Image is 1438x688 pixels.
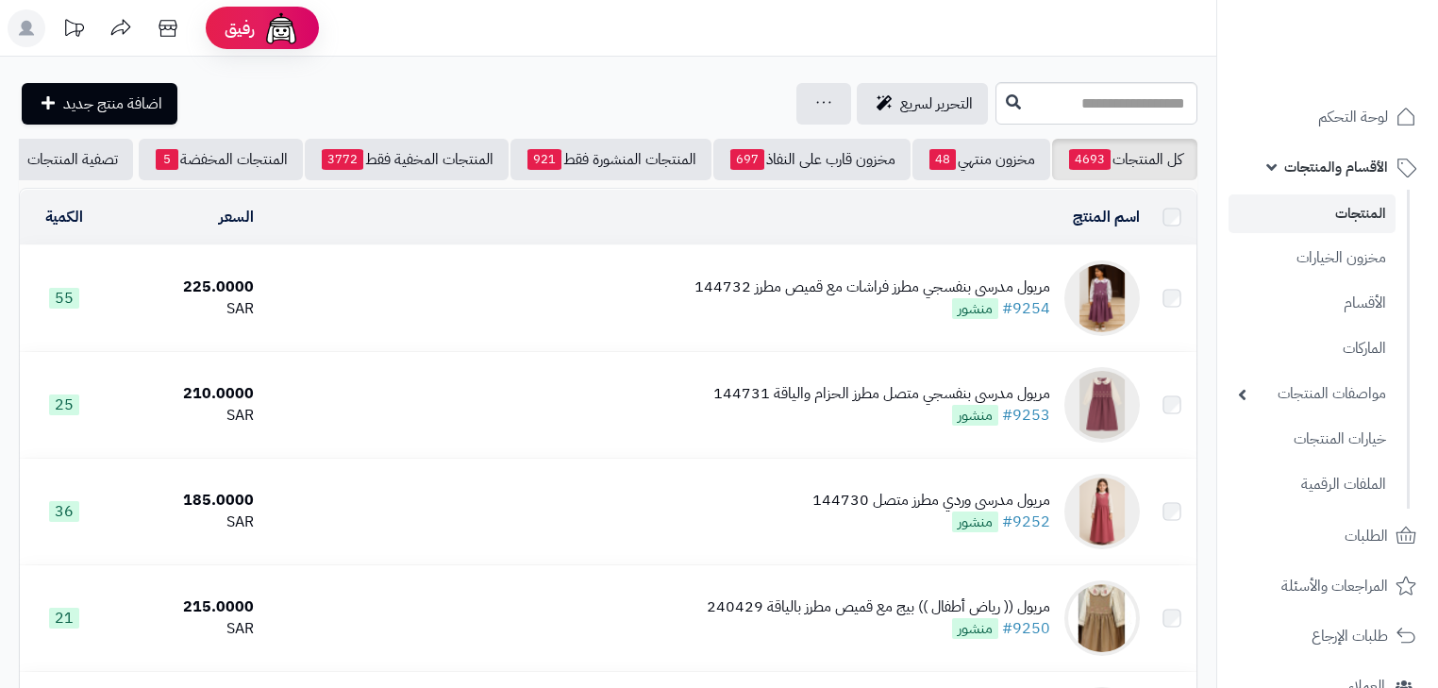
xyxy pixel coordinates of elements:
[116,383,254,405] div: 210.0000
[929,149,956,170] span: 48
[1229,513,1427,559] a: الطلبات
[812,490,1050,512] div: مريول مدرسي وردي مطرز متصل 144730
[49,608,79,629] span: 21
[305,139,509,180] a: المنتجات المخفية فقط3772
[952,512,998,532] span: منشور
[912,139,1050,180] a: مخزون منتهي48
[694,277,1050,298] div: مريول مدرسي بنفسجي مطرز فراشات مع قميص مطرز 144732
[1229,328,1396,369] a: الماركات
[27,148,118,171] span: تصفية المنتجات
[1229,563,1427,609] a: المراجعات والأسئلة
[1064,260,1140,336] img: مريول مدرسي بنفسجي مطرز فراشات مع قميص مطرز 144732
[1064,474,1140,549] img: مريول مدرسي وردي مطرز متصل 144730
[1229,194,1396,233] a: المنتجات
[1073,206,1140,228] a: اسم المنتج
[1064,367,1140,443] img: مريول مدرسي بنفسجي متصل مطرز الحزام والياقة 144731
[952,405,998,426] span: منشور
[63,92,162,115] span: اضافة منتج جديد
[156,149,178,170] span: 5
[116,512,254,533] div: SAR
[116,405,254,427] div: SAR
[116,618,254,640] div: SAR
[22,83,177,125] a: اضافة منتج جديد
[1002,297,1050,320] a: #9254
[49,288,79,309] span: 55
[49,394,79,415] span: 25
[510,139,711,180] a: المنتجات المنشورة فقط921
[116,596,254,618] div: 215.0000
[1229,613,1427,659] a: طلبات الإرجاع
[952,298,998,319] span: منشور
[1229,464,1396,505] a: الملفات الرقمية
[1312,623,1388,649] span: طلبات الإرجاع
[225,17,255,40] span: رفيق
[1281,573,1388,599] span: المراجعات والأسئلة
[1229,374,1396,414] a: مواصفات المنتجات
[1229,283,1396,324] a: الأقسام
[139,139,303,180] a: المنتجات المخفضة5
[527,149,561,170] span: 921
[116,490,254,512] div: 185.0000
[262,9,300,47] img: ai-face.png
[1052,139,1197,180] a: كل المنتجات4693
[1318,104,1388,130] span: لوحة التحكم
[322,149,363,170] span: 3772
[713,139,911,180] a: مخزون قارب على النفاذ697
[1069,149,1111,170] span: 4693
[900,92,973,115] span: التحرير لسريع
[49,501,79,522] span: 36
[1229,238,1396,278] a: مخزون الخيارات
[1345,523,1388,549] span: الطلبات
[116,298,254,320] div: SAR
[1064,580,1140,656] img: مريول (( رياض أطفال )) بيج مع قميص مطرز بالياقة 240429
[1284,154,1388,180] span: الأقسام والمنتجات
[1229,419,1396,460] a: خيارات المنتجات
[219,206,254,228] a: السعر
[50,9,97,52] a: تحديثات المنصة
[45,206,83,228] a: الكمية
[1002,404,1050,427] a: #9253
[1002,617,1050,640] a: #9250
[1229,94,1427,140] a: لوحة التحكم
[116,277,254,298] div: 225.0000
[857,83,988,125] a: التحرير لسريع
[1310,51,1420,91] img: logo-2.png
[707,596,1050,618] div: مريول (( رياض أطفال )) بيج مع قميص مطرز بالياقة 240429
[1002,511,1050,533] a: #9252
[713,383,1050,405] div: مريول مدرسي بنفسجي متصل مطرز الحزام والياقة 144731
[730,149,764,170] span: 697
[952,618,998,639] span: منشور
